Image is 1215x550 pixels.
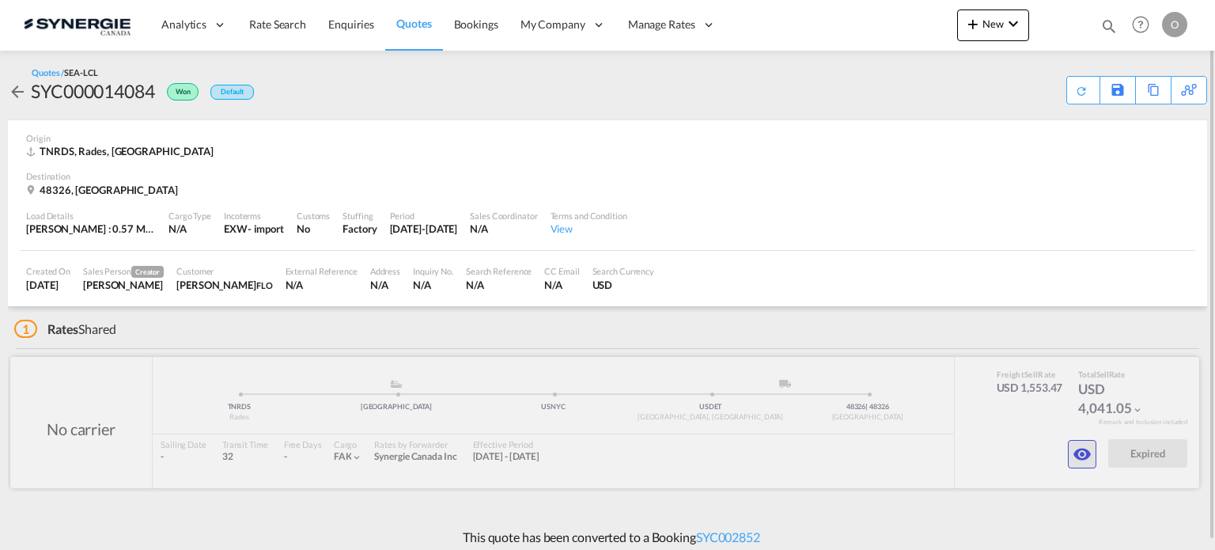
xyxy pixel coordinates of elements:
[470,222,537,236] div: N/A
[1073,82,1091,100] md-icon: icon-refresh
[83,278,164,292] div: Adriana Groposila
[297,222,330,236] div: No
[14,320,37,338] span: 1
[328,17,374,31] span: Enquiries
[1162,12,1187,37] div: O
[343,222,377,236] div: Factory Stuffing
[248,222,284,236] div: - import
[26,183,182,197] div: 48326, 48326, United States
[413,278,453,292] div: N/A
[176,87,195,102] span: Won
[1100,17,1118,35] md-icon: icon-magnify
[24,7,131,43] img: 1f56c880d42311ef80fc7dca854c8e59.png
[454,17,498,31] span: Bookings
[551,222,627,236] div: View
[249,17,306,31] span: Rate Search
[47,321,79,336] span: Rates
[286,265,358,277] div: External Reference
[176,265,272,277] div: Customer
[466,278,532,292] div: N/A
[963,14,982,33] md-icon: icon-plus 400-fg
[31,78,155,104] div: SYC000014084
[544,278,579,292] div: N/A
[224,210,284,222] div: Incoterms
[413,265,453,277] div: Inquiry No.
[551,210,627,222] div: Terms and Condition
[470,210,537,222] div: Sales Coordinator
[957,9,1029,41] button: icon-plus 400-fgNewicon-chevron-down
[168,210,211,222] div: Cargo Type
[696,529,760,544] a: SYC002852
[1100,77,1135,104] div: Save As Template
[176,278,272,292] div: LORI ACKER
[168,222,211,236] div: N/A
[26,144,218,158] div: TNRDS, Rades, Europe
[32,66,98,78] div: Quotes /SEA-LCL
[1127,11,1154,38] span: Help
[26,210,156,222] div: Load Details
[1075,77,1092,97] div: Quote PDF is not available at this time
[256,280,273,290] span: FLO
[26,278,70,292] div: 14 Aug 2025
[286,278,358,292] div: N/A
[224,222,248,236] div: EXW
[963,17,1023,30] span: New
[544,265,579,277] div: CC Email
[131,266,164,278] span: Creator
[8,78,31,104] div: icon-arrow-left
[390,222,458,236] div: 31 Aug 2025
[370,265,400,277] div: Address
[466,265,532,277] div: Search Reference
[64,67,97,78] span: SEA-LCL
[83,265,164,278] div: Sales Person
[592,265,655,277] div: Search Currency
[390,210,458,222] div: Period
[210,85,254,100] div: Default
[155,78,202,104] div: Won
[343,210,377,222] div: Stuffing
[1068,440,1096,468] button: icon-eye
[26,265,70,277] div: Created On
[1127,11,1162,40] div: Help
[14,321,116,338] div: Shared
[520,17,585,32] span: My Company
[26,132,1189,144] div: Origin
[26,170,1189,182] div: Destination
[396,17,431,30] span: Quotes
[161,17,206,32] span: Analytics
[297,210,330,222] div: Customs
[370,278,400,292] div: N/A
[1100,17,1118,41] div: icon-magnify
[592,278,655,292] div: USD
[455,529,760,546] p: This quote has been converted to a Booking
[40,145,214,157] span: TNRDS, Rades, [GEOGRAPHIC_DATA]
[628,17,695,32] span: Manage Rates
[8,82,27,101] md-icon: icon-arrow-left
[1004,14,1023,33] md-icon: icon-chevron-down
[26,222,156,236] div: [PERSON_NAME] : 0.57 MT | Volumetric Wt : 5.01 CBM | Chargeable Wt : 5.01 W/M
[1073,445,1092,464] md-icon: icon-eye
